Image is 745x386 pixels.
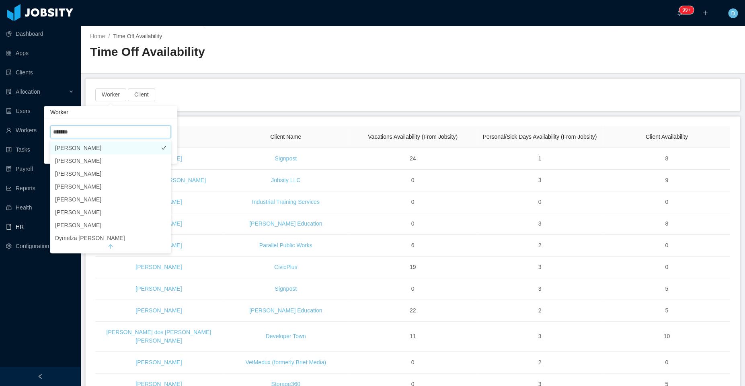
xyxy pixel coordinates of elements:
a: icon: robotUsers [6,103,74,119]
span: Personal/Sick Days Availability (From Jobsity) [482,133,597,140]
span: Payroll [16,166,33,172]
a: CivicPlus [274,264,298,270]
td: 19 [349,257,476,278]
a: Signpost [275,155,296,162]
td: 0 [349,170,476,191]
i: icon: check [161,197,166,202]
i: icon: check [161,210,166,215]
a: [PERSON_NAME] [135,359,182,365]
a: Jobsity LLC [271,177,300,183]
i: icon: check [161,223,166,228]
i: icon: check [161,158,166,163]
a: [PERSON_NAME] [135,285,182,292]
td: 9 [603,170,730,191]
span: D [731,8,735,18]
a: Parallel Public Works [259,242,312,248]
td: 10 [603,322,730,352]
li: [PERSON_NAME] [50,154,171,167]
a: Signpost [275,285,296,292]
a: VetMedux (formerly Brief Media) [245,359,326,365]
a: Developer Town [266,333,306,339]
td: 1 [476,148,603,170]
li: [PERSON_NAME] [50,167,171,180]
li: [PERSON_NAME] [50,193,171,206]
i: icon: bell [677,10,682,16]
td: 3 [476,213,603,235]
td: 5 [603,278,730,300]
td: 0 [476,191,603,213]
span: Client Name [270,133,301,140]
td: 2 [476,300,603,322]
li: [PERSON_NAME] [50,142,171,154]
td: 0 [603,257,730,278]
li: [PERSON_NAME] [50,219,171,232]
a: [PERSON_NAME] Education [249,220,322,227]
i: icon: check [161,171,166,176]
i: icon: check [161,236,166,240]
td: 3 [476,278,603,300]
a: icon: userWorkers [6,122,74,138]
td: 2 [476,352,603,374]
span: Time Off Availability [113,33,162,39]
td: 5 [603,300,730,322]
h2: Time Off Availability [90,44,413,60]
span: Allocation [16,88,40,95]
a: icon: auditClients [6,64,74,80]
a: [PERSON_NAME] Education [249,307,322,314]
td: 0 [603,352,730,374]
li: [PERSON_NAME] [50,180,171,193]
a: [PERSON_NAME] [135,264,182,270]
span: Health [16,204,32,211]
i: icon: setting [6,243,12,249]
button: Client [128,88,155,101]
span: Configuration [16,243,49,249]
td: 0 [349,191,476,213]
i: icon: solution [6,89,12,94]
li: [PERSON_NAME] [50,206,171,219]
span: Reports [16,185,35,191]
td: 8 [603,148,730,170]
i: icon: plus [702,10,708,16]
td: 0 [603,191,730,213]
i: icon: file-protect [6,166,12,172]
td: 8 [603,213,730,235]
a: icon: profileTasks [6,142,74,158]
a: Industrial Training Services [252,199,320,205]
td: 24 [349,148,476,170]
td: 11 [349,322,476,352]
td: 0 [349,352,476,374]
span: HR [16,224,24,230]
a: [PERSON_NAME] dos [PERSON_NAME] [PERSON_NAME] [107,329,211,344]
a: Home [90,33,105,39]
a: icon: pie-chartDashboard [6,26,74,42]
td: 2 [476,235,603,257]
div: Worker [44,106,177,119]
i: icon: book [6,224,12,230]
a: [PERSON_NAME] [135,307,182,314]
td: 22 [349,300,476,322]
td: 3 [476,170,603,191]
li: Dymelza [PERSON_NAME] [50,232,171,244]
i: icon: check [161,184,166,189]
td: 6 [349,235,476,257]
td: 3 [476,322,603,352]
td: 0 [349,278,476,300]
i: icon: medicine-box [6,205,12,210]
span: Client Availability [646,133,688,140]
i: icon: line-chart [6,185,12,191]
td: 0 [349,213,476,235]
td: 3 [476,257,603,278]
td: 0 [603,235,730,257]
a: icon: appstoreApps [6,45,74,61]
i: icon: check [161,146,166,150]
sup: 332 [679,6,694,14]
span: / [108,33,110,39]
span: Vacations Availability (From Jobsity) [368,133,458,140]
button: arrow-up [50,240,171,253]
button: Worker [95,88,126,101]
